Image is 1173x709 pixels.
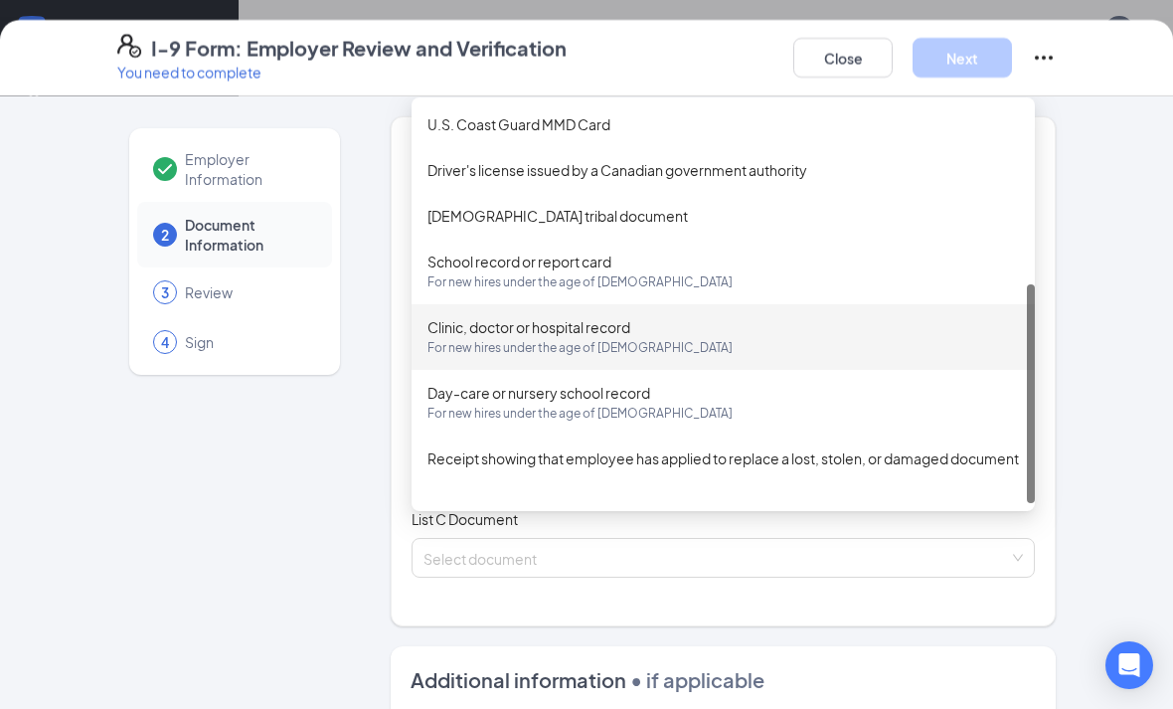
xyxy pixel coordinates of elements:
[151,34,567,62] h4: I-9 Form: Employer Review and Verification
[1105,641,1153,689] div: Open Intercom Messenger
[117,34,141,58] svg: FormI9EVerifyIcon
[411,667,626,692] span: Additional information
[427,338,1019,358] span: For new hires under the age of [DEMOGRAPHIC_DATA]
[427,382,1019,424] div: Day-care or nursery school record
[185,282,312,302] span: Review
[161,225,169,245] span: 2
[117,62,567,82] p: You need to complete
[427,404,1019,424] span: For new hires under the age of [DEMOGRAPHIC_DATA]
[185,332,312,352] span: Sign
[185,215,312,255] span: Document Information
[427,113,1019,135] div: U.S. Coast Guard MMD Card
[427,159,1019,181] div: Driver's license issued by a Canadian government authority
[427,272,1019,292] span: For new hires under the age of [DEMOGRAPHIC_DATA]
[1032,46,1056,70] svg: Ellipses
[153,157,177,181] svg: Checkmark
[427,251,1019,292] div: School record or report card
[626,667,764,692] span: • if applicable
[793,38,893,78] button: Close
[412,510,518,528] span: List C Document
[185,149,312,189] span: Employer Information
[913,38,1012,78] button: Next
[427,205,1019,227] div: [DEMOGRAPHIC_DATA] tribal document
[161,332,169,352] span: 4
[427,447,1019,469] div: Receipt showing that employee has applied to replace a lost, stolen, or damaged document
[161,282,169,302] span: 3
[427,316,1019,358] div: Clinic, doctor or hospital record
